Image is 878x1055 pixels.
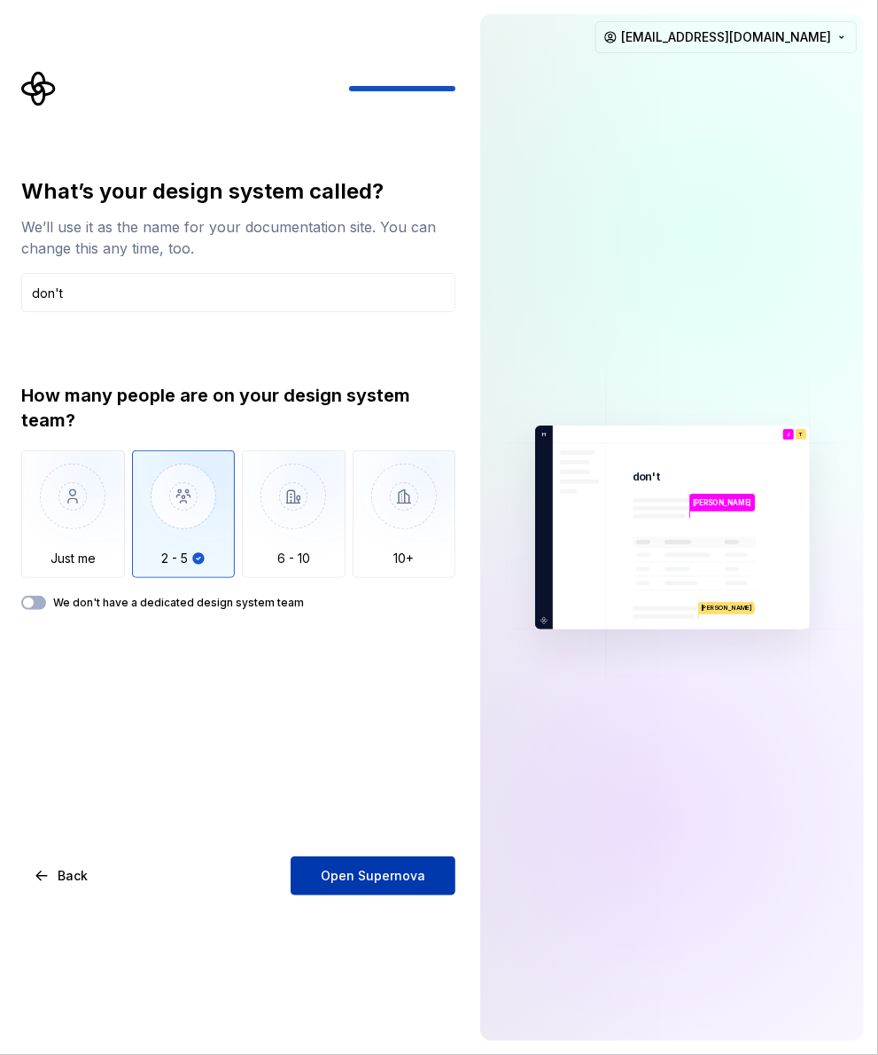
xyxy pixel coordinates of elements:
div: We’ll use it as the name for your documentation site. You can change this any time, too. [21,216,455,259]
div: How many people are on your design system team? [21,383,455,433]
span: Open Supernova [321,867,425,885]
span: Back [58,867,88,885]
p: [PERSON_NAME] [693,497,752,508]
p: don't [633,470,661,484]
button: Open Supernova [291,856,455,895]
label: We don't have a dedicated design system team [53,596,304,610]
div: T [796,429,806,440]
button: [EMAIL_ADDRESS][DOMAIN_NAME] [595,21,857,53]
p: [PERSON_NAME] [699,602,755,614]
span: [EMAIL_ADDRESS][DOMAIN_NAME] [621,28,831,46]
button: Back [21,856,103,895]
svg: Supernova Logo [21,71,57,106]
div: What’s your design system called? [21,177,455,206]
p: J [787,432,790,437]
input: Design system name [21,273,455,312]
p: H [539,430,547,439]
